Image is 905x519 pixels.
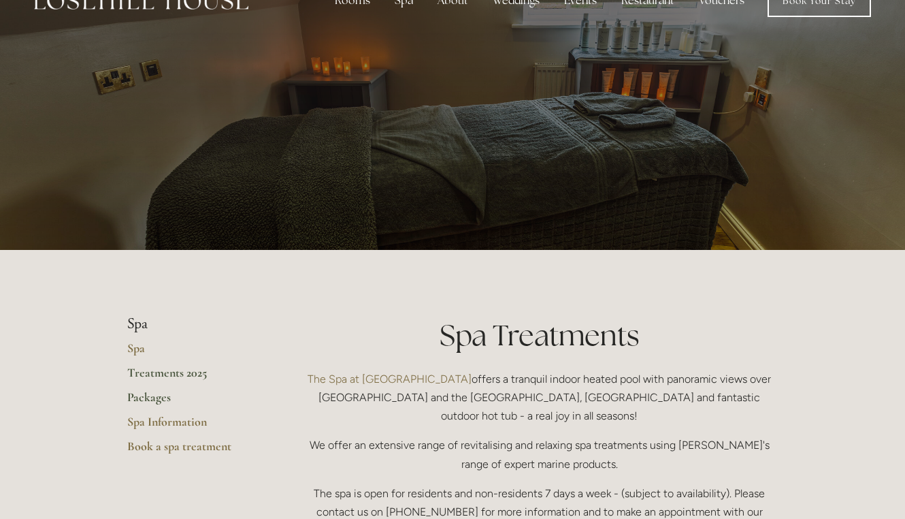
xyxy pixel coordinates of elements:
[127,315,257,333] li: Spa
[301,370,778,426] p: offers a tranquil indoor heated pool with panoramic views over [GEOGRAPHIC_DATA] and the [GEOGRAP...
[127,439,257,463] a: Book a spa treatment
[127,365,257,390] a: Treatments 2025
[301,436,778,473] p: We offer an extensive range of revitalising and relaxing spa treatments using [PERSON_NAME]'s ran...
[301,315,778,356] h1: Spa Treatments
[127,341,257,365] a: Spa
[127,414,257,439] a: Spa Information
[127,390,257,414] a: Packages
[308,373,472,386] a: The Spa at [GEOGRAPHIC_DATA]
